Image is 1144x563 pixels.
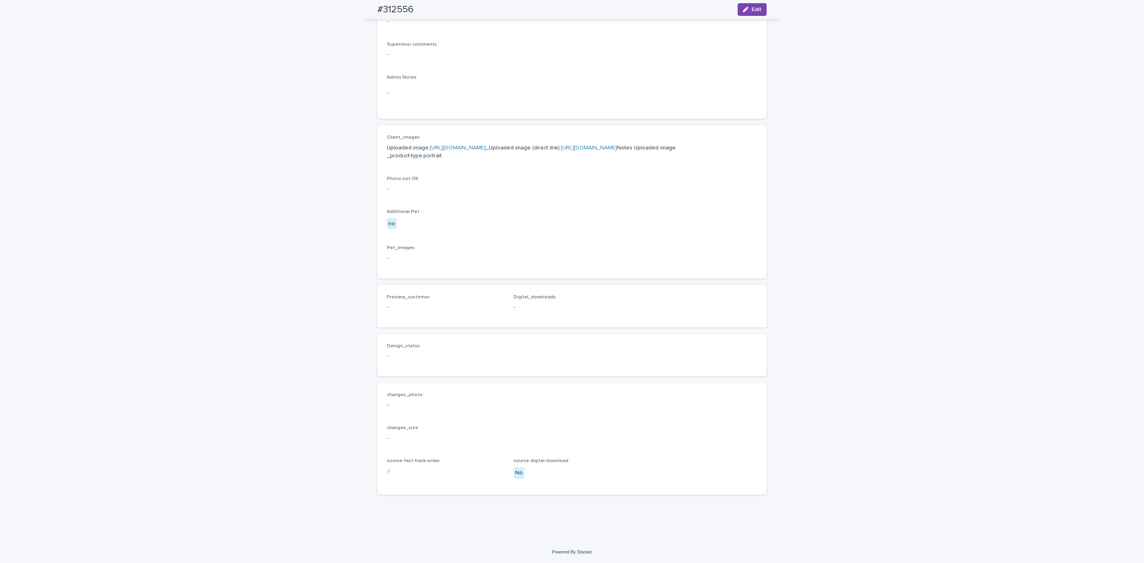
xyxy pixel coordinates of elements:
p: - [387,254,757,263]
span: Photo not OK [387,176,418,181]
a: [URL][DOMAIN_NAME] [561,145,617,151]
a: Powered By Stacker [552,549,592,554]
span: Pet_Images [387,246,415,250]
span: changes_size [387,426,418,430]
p: - [387,303,504,311]
span: Edit [752,7,761,12]
p: - [387,352,504,360]
div: No [514,467,524,479]
p: - [514,303,631,311]
span: Admin Notes [387,75,417,80]
p: - [387,434,757,443]
span: Digital_downloads [514,295,556,300]
p: Uploaded image: _Uploaded image (direct link): Notes Uploaded image: _product-type:portrait [387,144,757,161]
span: Supervisor comments [387,42,437,47]
p: - [387,401,757,409]
h2: #312556 [377,4,414,15]
p: - [387,17,757,26]
span: changes_photo [387,393,423,397]
a: [URL][DOMAIN_NAME] [430,145,486,151]
span: Client_Images [387,135,420,140]
span: Design_status [387,344,420,348]
button: Edit [738,3,767,16]
p: - [387,50,757,59]
span: Additional Pet [387,209,419,214]
span: Preview_customer [387,295,430,300]
p: - [387,185,757,193]
span: source-digital-download [514,459,568,463]
div: no [387,218,397,230]
span: source-fast-track-order [387,459,440,463]
p: - [387,89,757,97]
